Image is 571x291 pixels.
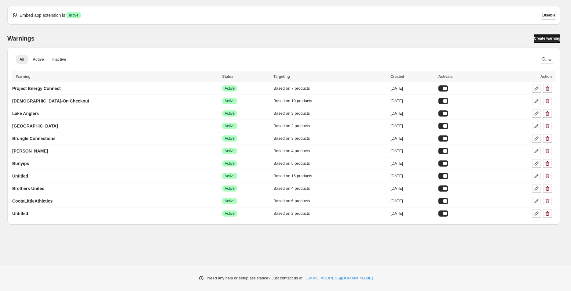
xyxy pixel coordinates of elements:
p: [GEOGRAPHIC_DATA] [12,123,58,129]
div: Based on 4 products [273,185,387,192]
div: Based on 5 products [273,160,387,167]
p: Brungle Connections [12,135,56,142]
button: Disable [542,11,555,20]
a: Bunyips [12,159,29,168]
a: [EMAIL_ADDRESS][DOMAIN_NAME] [306,275,373,281]
div: [DATE] [390,148,435,154]
a: Brothers United [12,184,45,193]
span: Active [33,57,44,62]
a: Untitled [12,171,28,181]
a: Brungle Connections [12,134,56,143]
span: Active [225,136,235,141]
div: [DATE] [390,210,435,217]
a: Lake Anglers [12,109,39,118]
div: [DATE] [390,160,435,167]
p: [DEMOGRAPHIC_DATA]-On Checkout [12,98,89,104]
span: Active [225,186,235,191]
div: Based on 2 products [273,210,387,217]
div: Based on 3 products [273,135,387,142]
span: Disable [542,13,555,18]
div: Based on 3 products [273,110,387,117]
div: [DATE] [390,135,435,142]
div: Based on 4 products [273,148,387,154]
span: Active [225,161,235,166]
span: active [69,13,78,18]
span: Active [225,124,235,128]
span: Active [225,211,235,216]
div: Based on 16 products [273,173,387,179]
p: Brothers United [12,185,45,192]
p: Lake Anglers [12,110,39,117]
p: Untitled [12,173,28,179]
span: Warning [16,74,31,79]
span: Targeting [273,74,290,79]
span: Activate [438,74,453,79]
div: [DATE] [390,185,435,192]
div: Based on 10 products [273,98,387,104]
p: Untitled [12,210,28,217]
a: [DEMOGRAPHIC_DATA]-On Checkout [12,96,89,106]
div: [DATE] [390,123,435,129]
div: Based on 7 products [273,85,387,92]
p: CootaLittleAthletics [12,198,53,204]
span: Created [390,74,404,79]
span: Active [225,149,235,153]
span: Create warning [534,36,560,41]
a: CootaLittleAthletics [12,196,53,206]
span: Active [225,99,235,103]
span: Action [540,74,552,79]
span: All [20,57,24,62]
a: [GEOGRAPHIC_DATA] [12,121,58,131]
button: Search and filter results [541,55,553,63]
p: Project Energy Connect [12,85,61,92]
a: Untitled [12,209,28,218]
span: Active [225,111,235,116]
div: [DATE] [390,110,435,117]
div: [DATE] [390,198,435,204]
h2: Warnings [7,35,35,42]
div: [DATE] [390,98,435,104]
p: [PERSON_NAME] [12,148,48,154]
span: Status [222,74,233,79]
div: Based on 6 products [273,198,387,204]
div: [DATE] [390,173,435,179]
div: [DATE] [390,85,435,92]
span: Inactive [52,57,66,62]
a: [PERSON_NAME] [12,146,48,156]
p: Bunyips [12,160,29,167]
div: Based on 2 products [273,123,387,129]
a: Create warning [534,34,560,43]
span: Active [225,174,235,178]
a: Project Energy Connect [12,84,61,93]
p: Embed app extension is [20,12,65,18]
span: Active [225,86,235,91]
span: Active [225,199,235,203]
